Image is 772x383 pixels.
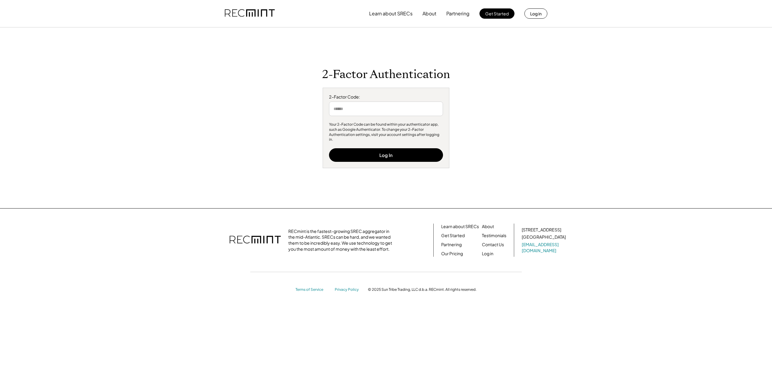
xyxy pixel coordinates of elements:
[288,228,395,252] div: RECmint is the fastest-growing SREC aggregator in the mid-Atlantic. SRECs can be hard, and we wan...
[482,242,504,248] a: Contact Us
[524,8,547,19] button: Log in
[482,251,493,257] a: Log in
[479,8,514,19] button: Get Started
[335,287,362,292] a: Privacy Policy
[329,122,443,142] div: Your 2-Factor Code can be found within your authenticator app, such as Google Authenticator. To c...
[441,224,479,230] a: Learn about SRECs
[225,3,275,24] img: recmint-logotype%403x.png
[441,233,465,239] a: Get Started
[441,251,463,257] a: Our Pricing
[329,148,443,162] button: Log In
[482,233,506,239] a: Testimonials
[522,234,566,240] div: [GEOGRAPHIC_DATA]
[322,67,450,82] h1: 2-Factor Authentication
[446,8,470,20] button: Partnering
[522,227,561,233] div: [STREET_ADDRESS]
[296,287,329,292] a: Terms of Service
[368,287,476,292] div: © 2025 Sun Tribe Trading, LLC d.b.a. RECmint. All rights reserved.
[369,8,413,20] button: Learn about SRECs
[422,8,436,20] button: About
[482,224,494,230] a: About
[522,242,567,253] a: [EMAIL_ADDRESS][DOMAIN_NAME]
[229,230,281,251] img: recmint-logotype%403x.png
[329,94,443,100] div: 2-Factor Code:
[441,242,462,248] a: Partnering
